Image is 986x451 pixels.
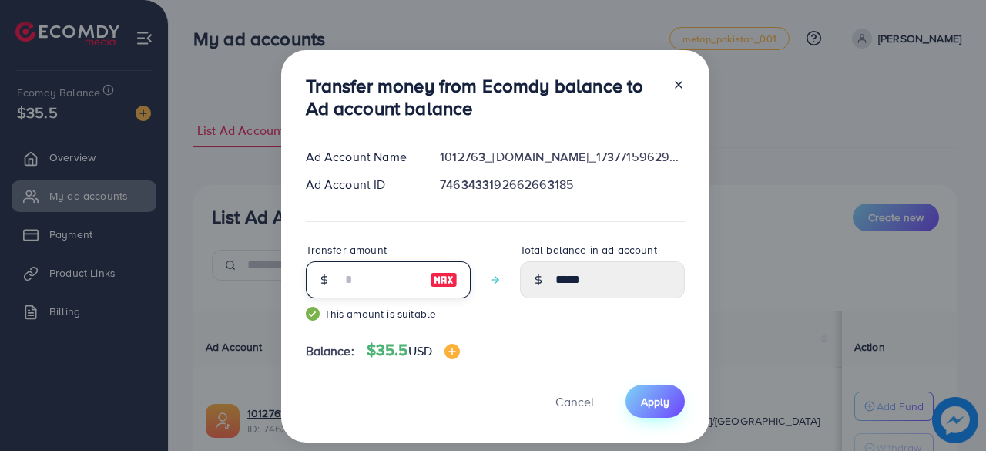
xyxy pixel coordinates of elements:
[428,148,696,166] div: 1012763_[DOMAIN_NAME]_1737715962950
[520,242,657,257] label: Total balance in ad account
[555,393,594,410] span: Cancel
[430,271,458,289] img: image
[306,242,387,257] label: Transfer amount
[306,75,660,119] h3: Transfer money from Ecomdy balance to Ad account balance
[428,176,696,194] div: 7463433192662663185
[536,385,613,418] button: Cancel
[293,148,428,166] div: Ad Account Name
[367,341,460,360] h4: $35.5
[306,306,471,321] small: This amount is suitable
[625,385,685,418] button: Apply
[641,394,669,409] span: Apply
[293,176,428,194] div: Ad Account ID
[306,307,320,321] img: guide
[444,344,460,359] img: image
[306,342,354,360] span: Balance:
[408,342,432,359] span: USD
